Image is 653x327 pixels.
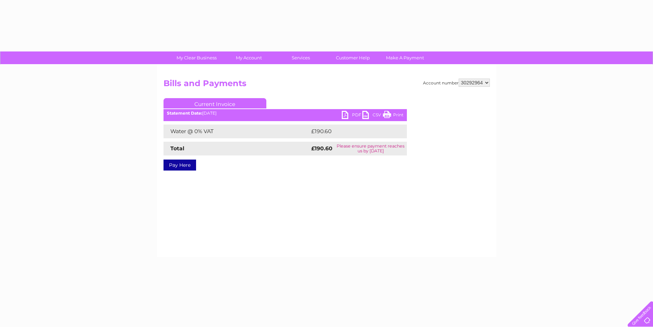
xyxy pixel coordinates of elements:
[164,111,407,116] div: [DATE]
[335,142,407,155] td: Please ensure payment reaches us by [DATE]
[362,111,383,121] a: CSV
[164,79,490,92] h2: Bills and Payments
[164,160,196,171] a: Pay Here
[168,51,225,64] a: My Clear Business
[164,98,266,108] a: Current Invoice
[167,110,202,116] b: Statement Date:
[423,79,490,87] div: Account number
[170,145,184,152] strong: Total
[273,51,329,64] a: Services
[342,111,362,121] a: PDF
[220,51,277,64] a: My Account
[311,145,332,152] strong: £190.60
[164,125,310,138] td: Water @ 0% VAT
[310,125,395,138] td: £190.60
[377,51,433,64] a: Make A Payment
[383,111,403,121] a: Print
[325,51,381,64] a: Customer Help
